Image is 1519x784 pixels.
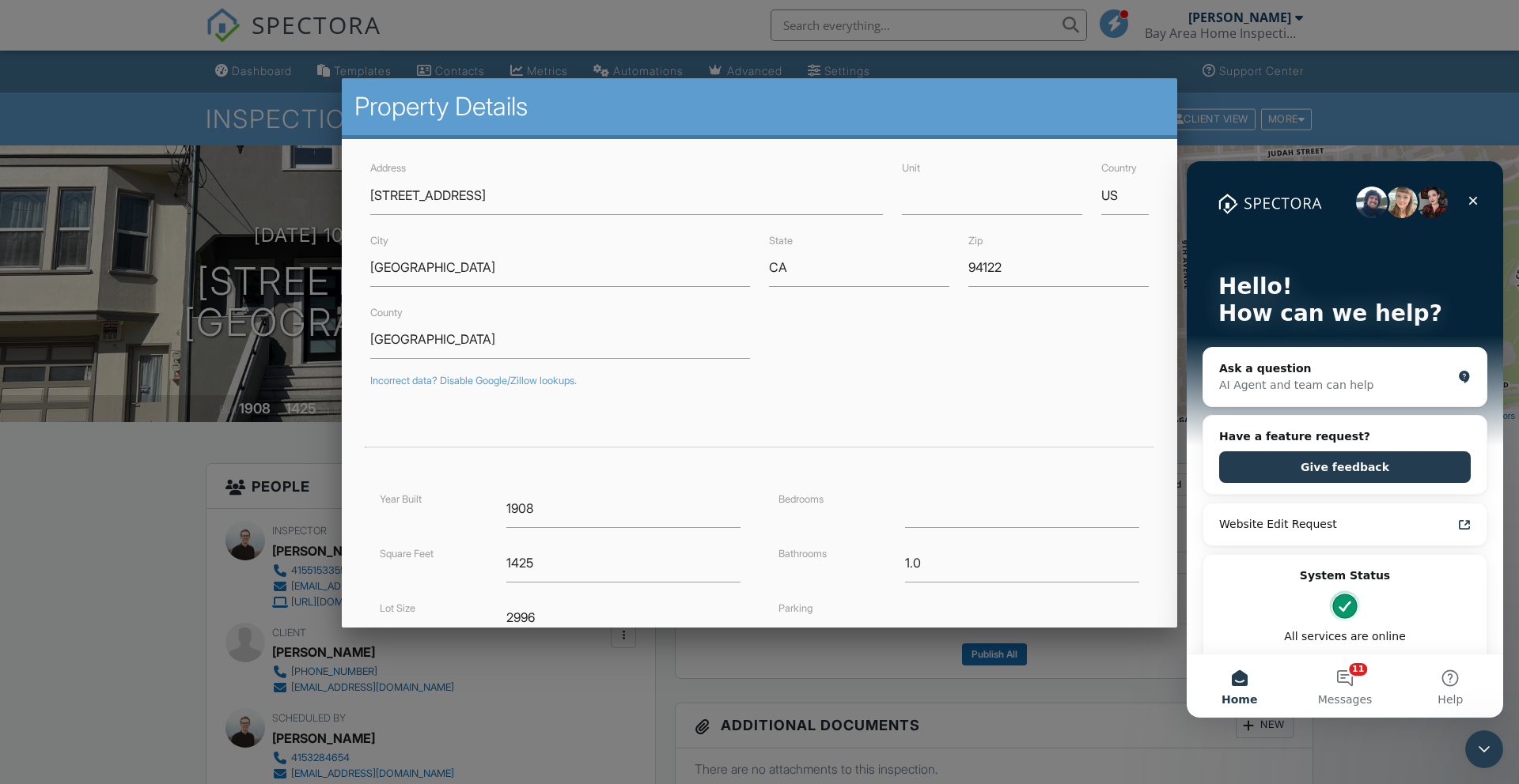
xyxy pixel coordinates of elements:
[902,162,920,174] label: Unit
[778,602,813,614] label: Parking
[380,602,415,614] label: Lot Size
[370,235,388,247] label: City
[380,493,422,505] label: Year Built
[1187,161,1503,718] iframe: Intercom live chat
[370,307,403,318] label: County
[370,375,1149,387] div: Incorrect data? Disable Google/Zillow lookups.
[778,493,824,505] label: Bedrooms
[1101,162,1137,174] label: Country
[968,235,983,247] label: Zip
[778,548,827,560] label: Bathrooms
[1465,730,1503,768] iframe: Intercom live chat
[380,548,434,560] label: Square Feet
[354,91,1165,122] h2: Property Details
[769,235,793,247] label: State
[370,162,406,174] label: Address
